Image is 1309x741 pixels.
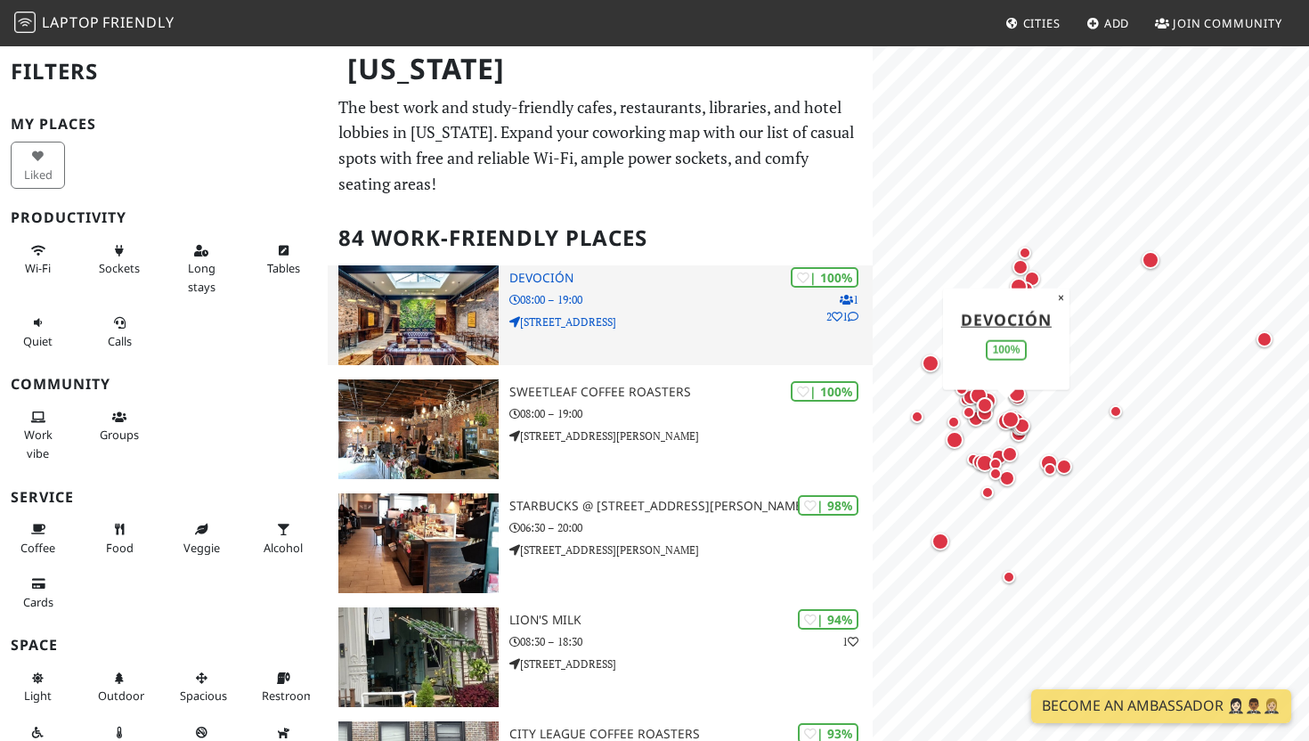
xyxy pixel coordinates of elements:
[798,495,858,516] div: | 98%
[985,453,1006,475] div: Map marker
[93,403,147,450] button: Groups
[1020,267,1044,290] div: Map marker
[262,688,314,704] span: Restroom
[1006,274,1031,299] div: Map marker
[967,370,988,391] div: Map marker
[509,499,873,514] h3: Starbucks @ [STREET_ADDRESS][PERSON_NAME]
[842,633,858,650] p: 1
[509,519,873,536] p: 06:30 – 20:00
[1010,416,1033,439] div: Map marker
[509,655,873,672] p: [STREET_ADDRESS]
[951,379,972,400] div: Map marker
[958,402,980,423] div: Map marker
[1011,414,1034,437] div: Map marker
[102,12,174,32] span: Friendly
[11,236,65,283] button: Wi-Fi
[264,540,303,556] span: Alcohol
[11,209,317,226] h3: Productivity
[20,540,55,556] span: Coffee
[994,409,1019,434] div: Map marker
[1253,328,1276,351] div: Map marker
[328,379,874,479] a: Sweetleaf Coffee Roasters | 100% Sweetleaf Coffee Roasters 08:00 – 19:00 [STREET_ADDRESS][PERSON_...
[11,45,317,99] h2: Filters
[338,211,863,265] h2: 84 Work-Friendly Places
[1037,451,1061,476] div: Map marker
[106,540,134,556] span: Food
[256,236,311,283] button: Tables
[509,271,873,286] h3: Devoción
[1004,381,1029,406] div: Map marker
[1079,7,1137,39] a: Add
[1008,419,1029,440] div: Map marker
[98,688,144,704] span: Outdoor area
[949,370,971,392] div: Map marker
[1105,401,1126,422] div: Map marker
[509,405,873,422] p: 08:00 – 19:00
[973,402,996,425] div: Map marker
[946,426,967,447] div: Map marker
[907,406,928,427] div: Map marker
[791,381,858,402] div: | 100%
[509,613,873,628] h3: Lion's Milk
[509,313,873,330] p: [STREET_ADDRESS]
[188,260,215,294] span: Long stays
[11,308,65,355] button: Quiet
[24,427,53,460] span: People working
[798,609,858,630] div: | 94%
[1023,15,1061,31] span: Cities
[509,427,873,444] p: [STREET_ADDRESS][PERSON_NAME]
[175,664,229,711] button: Spacious
[267,260,300,276] span: Work-friendly tables
[93,664,147,711] button: Outdoor
[998,443,1021,466] div: Map marker
[996,467,1019,490] div: Map marker
[1053,288,1069,307] button: Close popup
[328,493,874,593] a: Starbucks @ 815 Hutchinson Riv Pkwy | 98% Starbucks @ [STREET_ADDRESS][PERSON_NAME] 06:30 – 20:00...
[338,94,863,197] p: The best work and study-friendly cafes, restaurants, libraries, and hotel lobbies in [US_STATE]. ...
[1009,256,1032,279] div: Map marker
[99,260,140,276] span: Power sockets
[826,291,858,325] p: 1 2 1
[23,333,53,349] span: Quiet
[93,308,147,355] button: Calls
[338,493,499,593] img: Starbucks @ 815 Hutchinson Riv Pkwy
[42,12,100,32] span: Laptop
[100,427,139,443] span: Group tables
[11,637,317,654] h3: Space
[256,515,311,562] button: Alcohol
[977,482,998,503] div: Map marker
[14,8,175,39] a: LaptopFriendly LaptopFriendly
[256,664,311,711] button: Restroom
[509,385,873,400] h3: Sweetleaf Coffee Roasters
[1138,248,1163,273] div: Map marker
[328,265,874,365] a: Devoción | 100% 121 Devoción 08:00 – 19:00 [STREET_ADDRESS]
[950,372,973,395] div: Map marker
[338,379,499,479] img: Sweetleaf Coffee Roasters
[93,236,147,283] button: Sockets
[942,427,967,452] div: Map marker
[93,515,147,562] button: Food
[1173,15,1282,31] span: Join Community
[986,339,1028,360] div: 100%
[24,688,52,704] span: Natural light
[328,607,874,707] a: Lion's Milk | 94% 1 Lion's Milk 08:30 – 18:30 [STREET_ADDRESS]
[1003,405,1024,427] div: Map marker
[338,265,499,365] img: Devoción
[988,445,1011,468] div: Map marker
[25,260,51,276] span: Stable Wi-Fi
[985,463,1006,484] div: Map marker
[11,569,65,616] button: Cards
[943,411,964,433] div: Map marker
[1104,15,1130,31] span: Add
[23,594,53,610] span: Credit cards
[1053,455,1076,478] div: Map marker
[961,308,1052,330] a: Devoción
[928,529,953,554] div: Map marker
[1039,459,1061,480] div: Map marker
[509,633,873,650] p: 08:30 – 18:30
[14,12,36,33] img: LaptopFriendly
[11,489,317,506] h3: Service
[509,291,873,308] p: 08:00 – 19:00
[333,45,870,94] h1: [US_STATE]
[791,267,858,288] div: | 100%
